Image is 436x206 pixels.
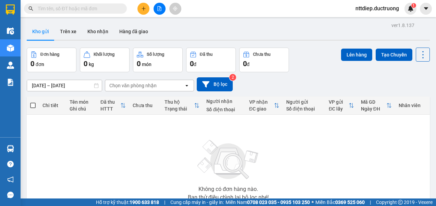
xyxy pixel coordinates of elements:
[190,60,194,68] span: 0
[246,96,283,115] th: Toggle SortBy
[7,161,14,167] span: question-circle
[249,106,274,112] div: ĐC giao
[358,96,395,115] th: Toggle SortBy
[38,5,119,12] input: Tìm tên, số ĐT hoặc mã đơn
[54,23,82,40] button: Trên xe
[206,99,242,104] div: Người nhận
[325,96,358,115] th: Toggle SortBy
[186,48,236,72] button: Đã thu0đ
[7,145,14,152] img: warehouse-icon
[141,6,146,11] span: plus
[114,23,154,40] button: Hàng đã giao
[137,60,141,68] span: 0
[206,107,242,112] div: Số điện thoại
[157,6,162,11] span: file-add
[28,6,33,11] span: search
[169,3,181,15] button: aim
[420,3,432,15] button: caret-down
[194,136,263,184] img: svg+xml;base64,PHN2ZyBjbGFzcz0ibGlzdC1wbHVnX19zdmciIHhtbG5zPSJodHRwOi8vd3d3LnczLm9yZy8yMDAwL3N2Zy...
[96,198,159,206] span: Hỗ trợ kỹ thuật:
[200,52,213,57] div: Đã thu
[197,77,233,91] button: Bộ lọc
[329,106,349,112] div: ĐC lấy
[137,3,149,15] button: plus
[226,198,310,206] span: Miền Nam
[247,62,250,67] span: đ
[329,99,349,105] div: VP gửi
[100,106,120,112] div: HTTT
[43,103,63,108] div: Chi tiết
[70,99,94,105] div: Tên món
[243,60,247,68] span: 0
[100,99,120,105] div: Đã thu
[130,199,159,205] strong: 1900 633 818
[165,106,194,112] div: Trạng thái
[391,22,414,29] div: ver 1.8.137
[188,195,269,200] div: Bạn thử điều chỉnh lại bộ lọc nhé!
[398,200,403,205] span: copyright
[247,199,310,205] strong: 0708 023 035 - 0935 103 250
[286,106,322,112] div: Số điện thoại
[7,62,14,69] img: warehouse-icon
[249,99,274,105] div: VP nhận
[412,3,415,8] span: 1
[142,62,152,67] span: món
[165,99,194,105] div: Thu hộ
[341,49,372,61] button: Lên hàng
[80,48,130,72] button: Khối lượng0kg
[361,99,386,105] div: Mã GD
[173,6,178,11] span: aim
[27,80,102,91] input: Select a date range.
[286,99,322,105] div: Người gửi
[164,198,165,206] span: |
[184,83,190,88] svg: open
[194,62,196,67] span: đ
[97,96,129,115] th: Toggle SortBy
[253,52,270,57] div: Chưa thu
[31,60,34,68] span: 0
[70,106,94,112] div: Ghi chú
[94,52,114,57] div: Khối lượng
[399,103,426,108] div: Nhân viên
[312,201,314,204] span: ⚪️
[350,4,404,13] span: nttdiep.ductruong
[7,79,14,86] img: solution-icon
[408,5,414,12] img: icon-new-feature
[7,192,14,198] span: message
[229,74,236,81] sup: 2
[27,48,76,72] button: Đơn hàng0đơn
[36,62,44,67] span: đơn
[7,44,14,52] img: warehouse-icon
[198,186,258,192] div: Không có đơn hàng nào.
[315,198,365,206] span: Miền Bắc
[109,82,157,89] div: Chọn văn phòng nhận
[7,27,14,35] img: warehouse-icon
[133,103,158,108] div: Chưa thu
[27,23,54,40] button: Kho gửi
[170,198,224,206] span: Cung cấp máy in - giấy in:
[239,48,289,72] button: Chưa thu0đ
[411,3,416,8] sup: 1
[154,3,166,15] button: file-add
[376,49,412,61] button: Tạo Chuyến
[335,199,365,205] strong: 0369 525 060
[133,48,183,72] button: Số lượng0món
[89,62,94,67] span: kg
[161,96,203,115] th: Toggle SortBy
[40,52,59,57] div: Đơn hàng
[147,52,164,57] div: Số lượng
[7,176,14,183] span: notification
[423,5,429,12] span: caret-down
[6,4,15,15] img: logo-vxr
[84,60,87,68] span: 0
[82,23,114,40] button: Kho nhận
[370,198,371,206] span: |
[361,106,386,112] div: Ngày ĐH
